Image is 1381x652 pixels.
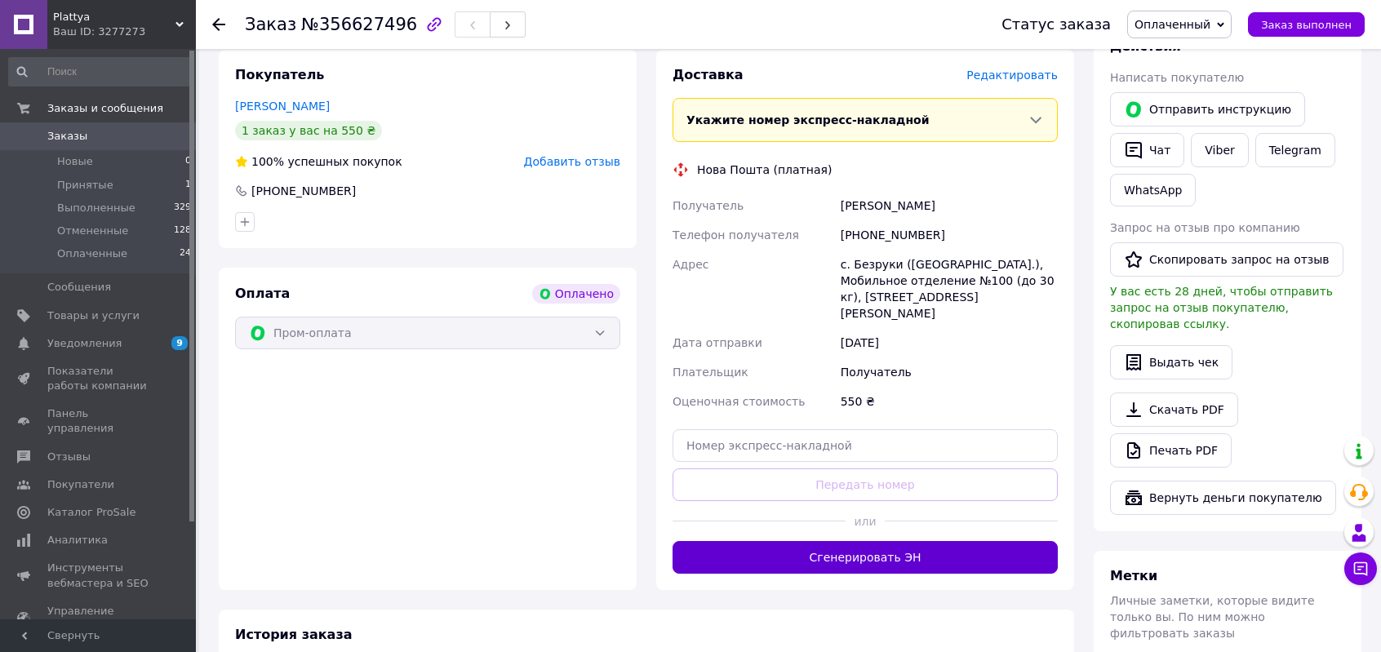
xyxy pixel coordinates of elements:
span: Сообщения [47,280,111,295]
div: с. Безруки ([GEOGRAPHIC_DATA].), Мобильное отделение №100 (до 30 кг), [STREET_ADDRESS][PERSON_NAME] [837,250,1061,328]
span: Оценочная стоимость [673,395,806,408]
span: Новые [57,154,93,169]
a: Скачать PDF [1110,393,1238,427]
span: Оплаченный [1135,18,1210,31]
span: Телефон получателя [673,228,799,242]
input: Поиск [8,57,193,86]
span: №356627496 [301,15,417,34]
div: Получатель [837,357,1061,387]
a: [PERSON_NAME] [235,100,330,113]
div: Статус заказа [1001,16,1111,33]
span: Плательщик [673,366,748,379]
span: Заказ [245,15,296,34]
span: 24 [180,246,191,261]
span: Заказ выполнен [1261,19,1352,31]
span: У вас есть 28 дней, чтобы отправить запрос на отзыв покупателю, скопировав ссылку. [1110,285,1333,330]
span: 9 [171,336,188,350]
span: Инструменты вебмастера и SEO [47,561,151,590]
span: Отзывы [47,450,91,464]
span: Товары и услуги [47,308,140,323]
span: Дата отправки [673,336,762,349]
button: Заказ выполнен [1248,12,1365,37]
span: 329 [174,201,191,215]
span: Запрос на отзыв про компанию [1110,221,1300,234]
div: [PERSON_NAME] [837,191,1061,220]
div: Вернуться назад [212,16,225,33]
span: Написать покупателю [1110,71,1244,84]
span: Каталог ProSale [47,505,135,520]
span: Добавить отзыв [524,155,620,168]
span: Панель управления [47,406,151,436]
button: Отправить инструкцию [1110,92,1305,126]
span: Покупатели [47,477,114,492]
div: [PHONE_NUMBER] [837,220,1061,250]
div: 550 ₴ [837,387,1061,416]
span: 1 [185,178,191,193]
span: или [846,513,884,530]
button: Выдать чек [1110,345,1232,379]
a: Печать PDF [1110,433,1232,468]
span: Принятые [57,178,113,193]
a: Viber [1191,133,1248,167]
span: История заказа [235,627,353,642]
button: Скопировать запрос на отзыв [1110,242,1343,277]
span: Метки [1110,568,1157,583]
span: Выполненные [57,201,135,215]
span: Адрес [673,258,708,271]
span: Покупатель [235,67,324,82]
div: 1 заказ у вас на 550 ₴ [235,121,382,140]
span: Показатели работы компании [47,364,151,393]
button: Вернуть деньги покупателю [1110,481,1336,515]
span: 100% [251,155,284,168]
span: Укажите номер экспресс-накладной [686,113,930,126]
input: Номер экспресс-накладной [673,429,1058,462]
button: Чат [1110,133,1184,167]
span: Заказы и сообщения [47,101,163,116]
span: Оплаченные [57,246,127,261]
div: [DATE] [837,328,1061,357]
div: Ваш ID: 3277273 [53,24,196,39]
div: [PHONE_NUMBER] [250,183,357,199]
span: Отмененные [57,224,128,238]
button: Чат с покупателем [1344,552,1377,585]
span: 0 [185,154,191,169]
div: Нова Пошта (платная) [693,162,836,178]
span: Управление сайтом [47,604,151,633]
button: Сгенерировать ЭН [673,541,1058,574]
span: Получатель [673,199,744,212]
a: Telegram [1255,133,1335,167]
span: Редактировать [966,69,1058,82]
span: 128 [174,224,191,238]
span: Аналитика [47,533,108,548]
span: Заказы [47,129,87,144]
div: успешных покупок [235,153,402,170]
span: Уведомления [47,336,122,351]
span: Личные заметки, которые видите только вы. По ним можно фильтровать заказы [1110,594,1315,640]
span: Plattya [53,10,175,24]
a: WhatsApp [1110,174,1196,206]
span: Оплата [235,286,290,301]
div: Оплачено [532,284,620,304]
span: Доставка [673,67,744,82]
